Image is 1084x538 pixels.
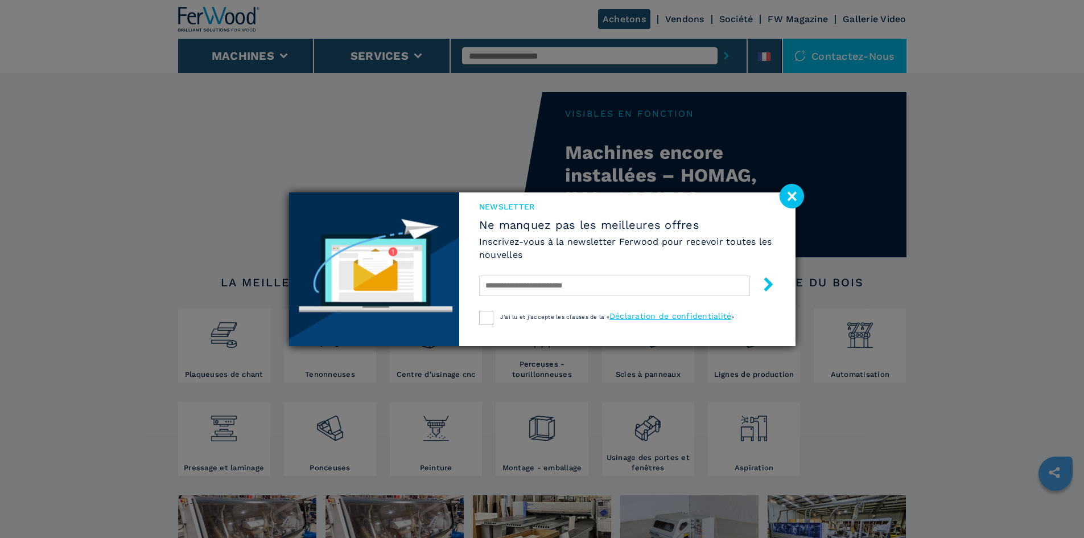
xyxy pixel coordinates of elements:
span: J'ai lu et j'accepte les clauses de la « [500,314,609,320]
img: Newsletter image [289,192,459,346]
span: Ne manquez pas les meilleures offres [479,218,776,232]
span: » [731,314,734,320]
a: Déclaration de confidentialité [609,311,732,321]
h6: Inscrivez-vous à la newsletter Ferwood pour recevoir toutes les nouvelles [479,235,776,261]
span: Newsletter [479,201,776,212]
button: submit-button [750,273,776,299]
